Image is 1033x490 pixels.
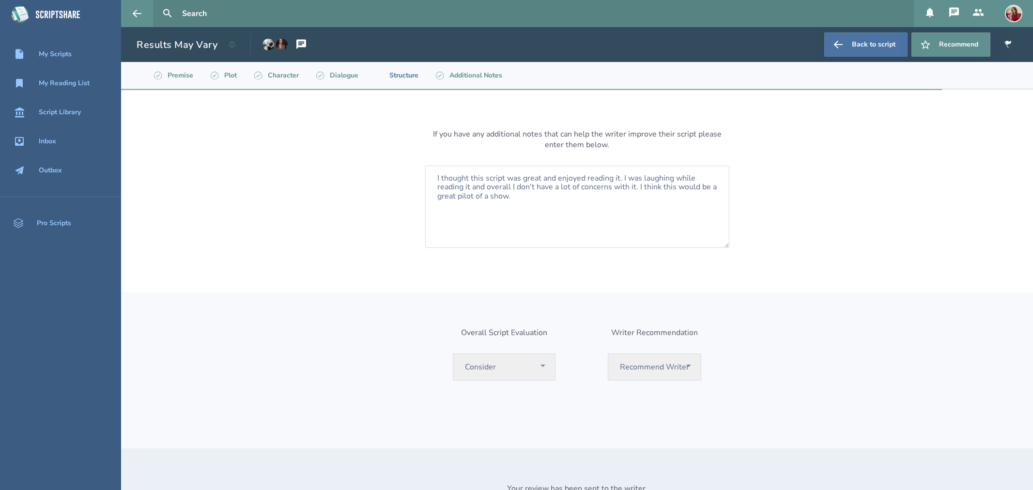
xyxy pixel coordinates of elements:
li: Structure [366,62,426,89]
img: user_1604966854-crop.jpg [276,39,288,50]
div: Overall Script Evaluation [461,327,547,338]
li: Dialogue [307,62,366,89]
img: user_1757479389-crop.jpg [1005,5,1022,22]
div: Script Library [39,108,81,116]
h1: Results May Vary [137,38,217,51]
a: Go to Kaylah Cantu's profile [276,34,288,55]
textarea: I thought this script was great and enjoyed reading it. I was laughing while reading it and overa... [425,166,729,248]
button: View script details [221,34,243,55]
li: Plot [201,62,245,89]
img: user_1673573717-crop.jpg [262,39,274,50]
li: Premise [144,62,201,89]
li: Character [245,62,307,89]
div: My Scripts [39,50,72,58]
a: Go to Anthony Miguel Cantu's profile [262,34,274,55]
button: Recommend [911,32,990,57]
div: My Reading List [39,79,90,87]
div: Outbox [39,167,62,174]
div: If you have any additional notes that can help the writer improve their script please enter them ... [432,129,723,150]
a: Back to script [824,32,908,57]
div: Pro Scripts [37,219,71,227]
div: Writer Recommendation [611,327,698,338]
div: Inbox [39,138,56,145]
li: Additional Notes [426,62,510,89]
